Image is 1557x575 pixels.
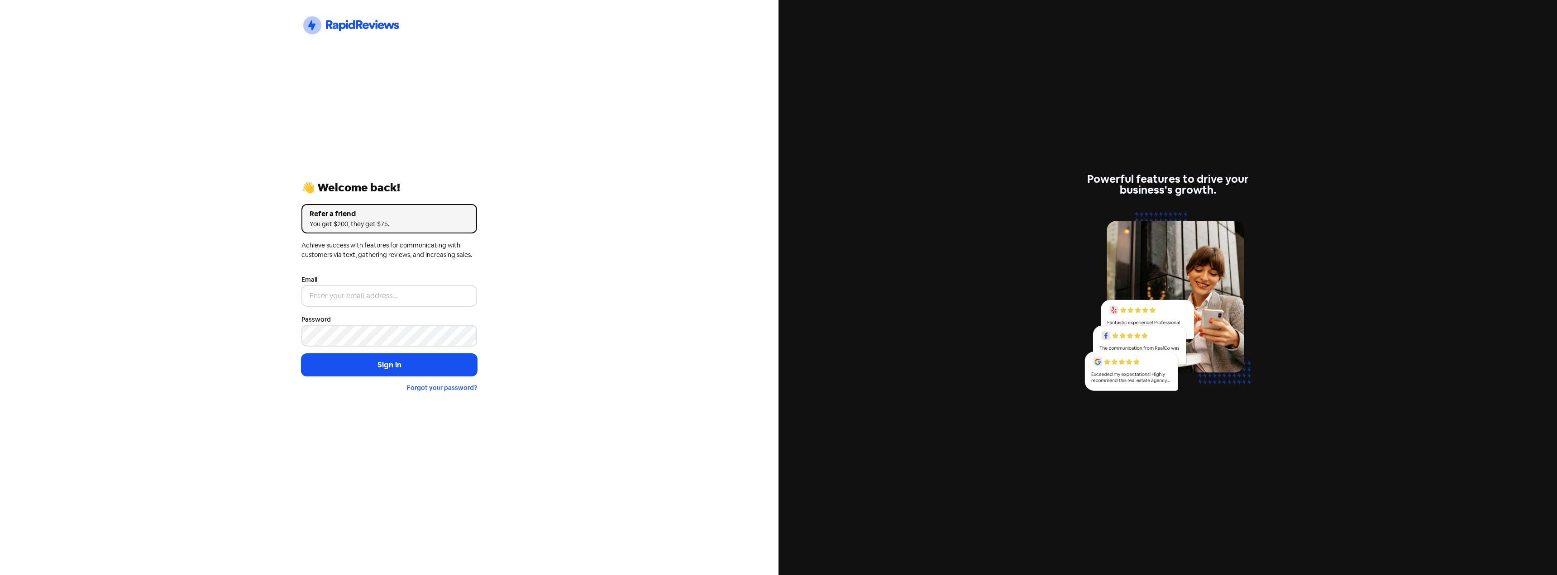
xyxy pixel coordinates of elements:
[310,219,469,229] div: You get $200, they get $75.
[301,275,317,285] label: Email
[301,354,477,376] button: Sign in
[1080,174,1256,195] div: Powerful features to drive your business's growth.
[301,315,331,324] label: Password
[301,285,477,307] input: Enter your email address...
[301,182,477,193] div: 👋 Welcome back!
[1080,206,1256,401] img: reviews
[310,209,469,219] div: Refer a friend
[407,384,477,392] a: Forgot your password?
[301,241,477,260] div: Achieve success with features for communicating with customers via text, gathering reviews, and i...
